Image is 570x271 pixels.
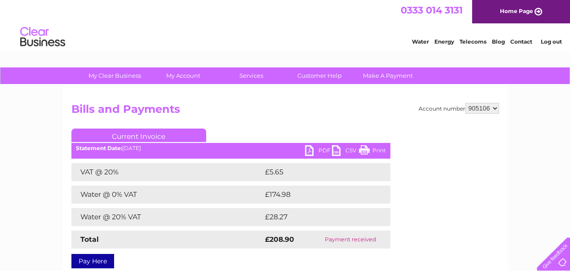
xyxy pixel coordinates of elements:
div: [DATE] [71,145,390,151]
a: Pay Here [71,254,114,268]
a: PDF [305,145,332,158]
td: £174.98 [263,186,374,204]
a: Log out [540,38,561,45]
div: Account number [419,103,499,114]
a: Contact [510,38,532,45]
a: Water [412,38,429,45]
a: CSV [332,145,359,158]
h2: Bills and Payments [71,103,499,120]
a: Make A Payment [351,67,425,84]
td: £28.27 [263,208,372,226]
a: Current Invoice [71,129,206,142]
strong: Total [80,235,99,244]
td: Payment received [311,231,390,249]
td: Water @ 20% VAT [71,208,263,226]
a: My Account [146,67,220,84]
a: Blog [492,38,505,45]
a: Print [359,145,386,158]
td: £5.65 [263,163,369,181]
a: Services [214,67,288,84]
td: VAT @ 20% [71,163,263,181]
a: My Clear Business [78,67,152,84]
div: Clear Business is a trading name of Verastar Limited (registered in [GEOGRAPHIC_DATA] No. 3667643... [73,5,498,44]
a: Energy [434,38,454,45]
img: logo.png [20,23,66,51]
td: Water @ 0% VAT [71,186,263,204]
strong: £208.90 [265,235,294,244]
a: 0333 014 3131 [401,4,463,16]
b: Statement Date: [76,145,122,151]
a: Customer Help [283,67,357,84]
a: Telecoms [460,38,486,45]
